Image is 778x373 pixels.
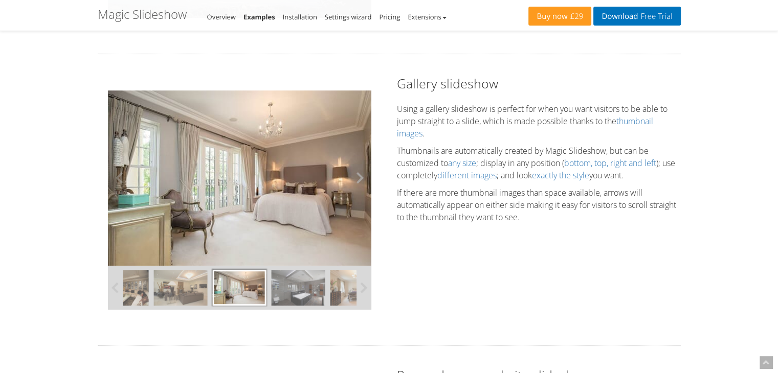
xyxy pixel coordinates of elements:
[532,170,589,181] a: exactly the style
[397,115,653,139] a: thumbnail images
[397,186,681,223] p: If there are more thumbnail images than space available, arrows will automatically appear on eith...
[448,157,476,169] a: any size
[283,12,317,21] a: Installation
[243,12,275,21] a: Examples
[568,12,584,20] span: £29
[272,270,325,306] img: javascript-slideshow-14.jpg
[98,8,187,21] h1: Magic Slideshow
[408,12,446,21] a: Extensions
[325,12,372,21] a: Settings wizard
[207,12,236,21] a: Overview
[379,12,400,21] a: Pricing
[564,157,656,169] a: bottom, top, right and left
[397,145,681,181] p: Thumbnails are automatically created by Magic Slideshow, but can be customized to ; display in an...
[437,170,497,181] a: different images
[330,270,384,306] img: javascript-slideshow-16.jpg
[397,75,681,92] h2: Gallery slideshow
[638,12,672,20] span: Free Trial
[593,7,680,26] a: DownloadFree Trial
[528,7,591,26] a: Buy now£29
[153,270,207,306] img: javascript-slideshow-08.jpg
[397,103,681,139] p: Using a gallery slideshow is perfect for when you want visitors to be able to jump straight to a ...
[108,90,371,266] img: Gallery slideshow example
